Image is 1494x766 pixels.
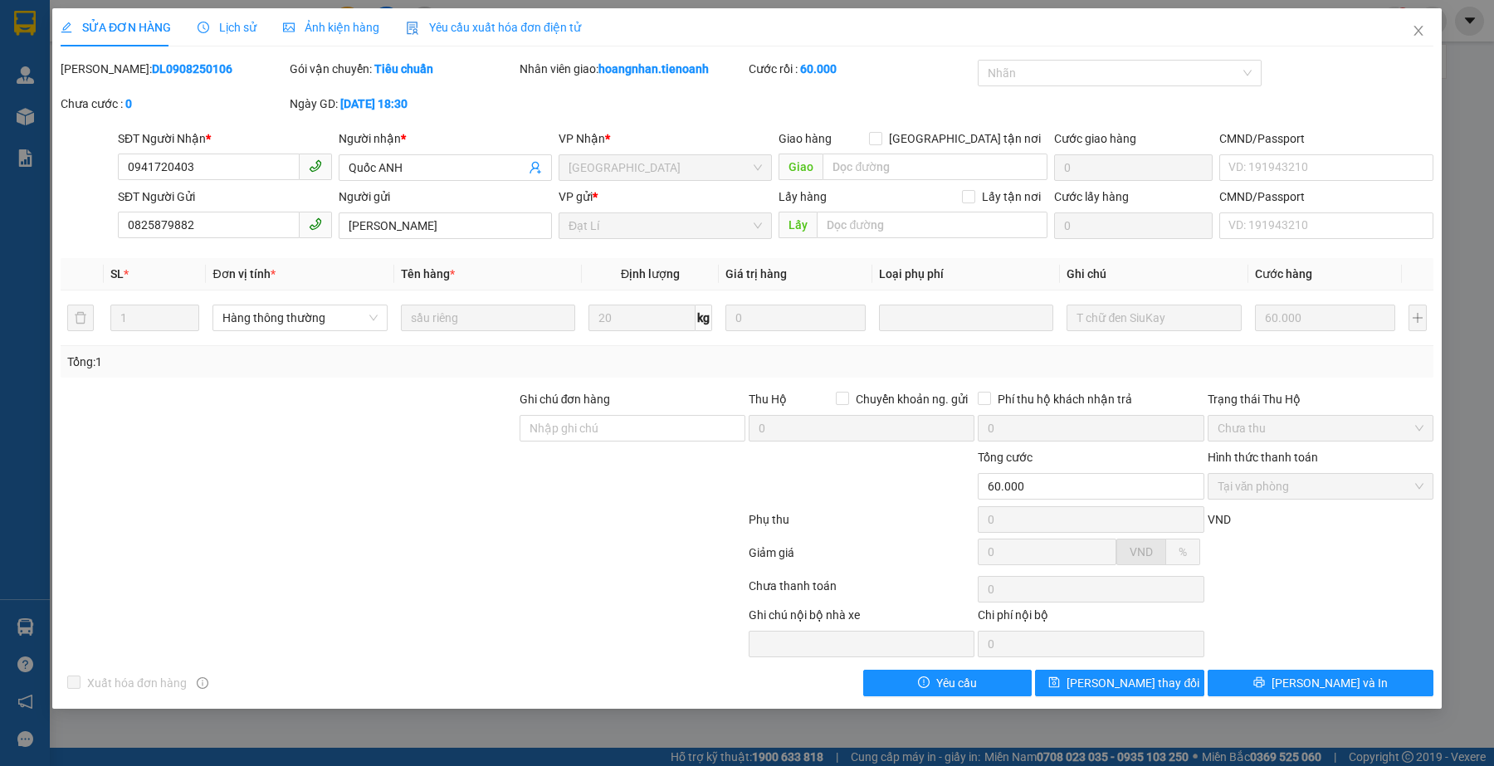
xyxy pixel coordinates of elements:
b: DL0908250106 [152,62,232,76]
span: Đơn vị tính [212,267,275,281]
input: VD: Bàn, Ghế [401,305,575,331]
button: save[PERSON_NAME] thay đổi [1035,670,1203,696]
input: 0 [725,305,866,331]
input: Ghi chú đơn hàng [520,415,745,442]
button: exclamation-circleYêu cầu [863,670,1032,696]
div: Tổng: 1 [67,353,577,371]
span: Tại văn phòng [1218,474,1423,499]
div: [PERSON_NAME]: [61,60,286,78]
b: [DATE] 18:30 [340,97,408,110]
span: Lấy tận nơi [975,188,1047,206]
button: printer[PERSON_NAME] và In [1208,670,1433,696]
span: Ảnh kiện hàng [283,21,379,34]
div: Người nhận [339,129,552,148]
th: Loại phụ phí [872,258,1060,290]
span: Thủ Đức [569,155,762,180]
span: Lấy [779,212,817,238]
span: VND [1130,545,1153,559]
span: Chuyển khoản ng. gửi [849,390,974,408]
span: SL [110,267,124,281]
span: Cước hàng [1255,267,1312,281]
input: Ghi Chú [1067,305,1241,331]
b: hoangnhan.tienoanh [598,62,709,76]
input: Dọc đường [817,212,1047,238]
div: CMND/Passport [1219,129,1433,148]
span: phone [309,217,322,231]
input: Cước lấy hàng [1054,212,1213,239]
span: kg [696,305,712,331]
span: Xuất hóa đơn hàng [81,674,193,692]
span: Yêu cầu xuất hóa đơn điện tử [406,21,581,34]
span: Lịch sử [198,21,256,34]
div: Cước rồi : [749,60,974,78]
div: SĐT Người Nhận [118,129,331,148]
div: Người gửi [339,188,552,206]
div: Chưa cước : [61,95,286,113]
div: Chưa thanh toán [747,577,976,606]
span: save [1048,676,1060,690]
span: info-circle [197,677,208,689]
label: Hình thức thanh toán [1208,451,1318,464]
b: 60.000 [800,62,837,76]
span: [PERSON_NAME] và In [1272,674,1388,692]
span: [PERSON_NAME] thay đổi [1067,674,1199,692]
span: Đạt Lí [569,213,762,238]
span: clock-circle [198,22,209,33]
div: SĐT Người Gửi [118,188,331,206]
label: Cước lấy hàng [1054,190,1129,203]
span: user-add [529,161,542,174]
span: [GEOGRAPHIC_DATA] tận nơi [882,129,1047,148]
span: close [1412,24,1425,37]
span: printer [1253,676,1265,690]
label: Cước giao hàng [1054,132,1136,145]
span: Giá trị hàng [725,267,787,281]
span: exclamation-circle [918,676,930,690]
span: phone [309,159,322,173]
span: VP Nhận [559,132,605,145]
span: Thu Hộ [749,393,787,406]
div: Chi phí nội bộ [978,606,1203,631]
span: Hàng thông thường [222,305,377,330]
span: VND [1208,513,1231,526]
div: Phụ thu [747,510,976,539]
span: % [1179,545,1187,559]
div: Trạng thái Thu Hộ [1208,390,1433,408]
span: SỬA ĐƠN HÀNG [61,21,171,34]
div: Gói vận chuyển: [290,60,515,78]
button: delete [67,305,94,331]
div: Ngày GD: [290,95,515,113]
span: Phí thu hộ khách nhận trả [991,390,1139,408]
span: Giao [779,154,823,180]
span: Yêu cầu [936,674,977,692]
div: Giảm giá [747,544,976,573]
span: Lấy hàng [779,190,827,203]
div: Ghi chú nội bộ nhà xe [749,606,974,631]
span: Định lượng [621,267,680,281]
span: picture [283,22,295,33]
span: Tên hàng [401,267,455,281]
span: edit [61,22,72,33]
span: Tổng cước [978,451,1033,464]
div: VP gửi [559,188,772,206]
div: CMND/Passport [1219,188,1433,206]
img: icon [406,22,419,35]
button: plus [1409,305,1427,331]
input: Dọc đường [823,154,1047,180]
input: 0 [1255,305,1395,331]
b: Tiêu chuẩn [374,62,433,76]
span: Giao hàng [779,132,832,145]
div: Nhân viên giao: [520,60,745,78]
b: 0 [125,97,132,110]
label: Ghi chú đơn hàng [520,393,611,406]
input: Cước giao hàng [1054,154,1213,181]
button: Close [1395,8,1442,55]
th: Ghi chú [1060,258,1247,290]
span: Chưa thu [1218,416,1423,441]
